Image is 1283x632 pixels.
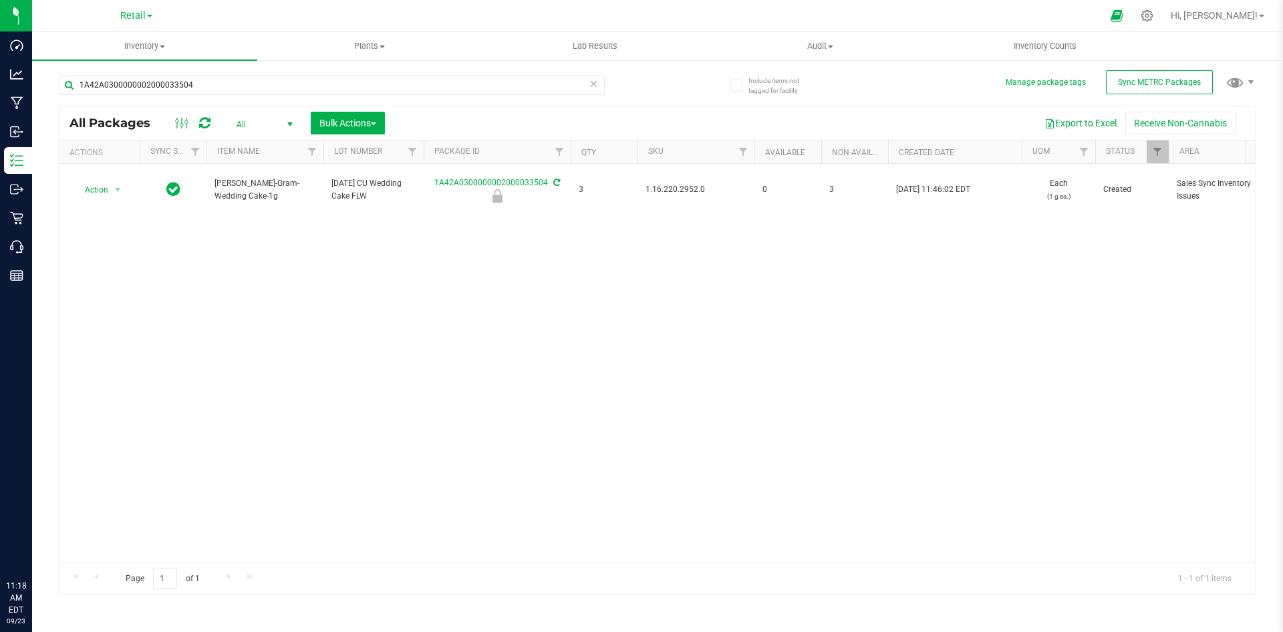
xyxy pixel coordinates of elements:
[301,140,323,163] a: Filter
[32,32,257,60] a: Inventory
[581,148,596,157] a: Qty
[10,96,23,110] inline-svg: Manufacturing
[422,189,573,203] div: Flourish Sync Question
[1147,140,1169,163] a: Filter
[748,76,815,96] span: Include items not tagged for facility
[434,178,548,187] a: 1A42A0300000002000033504
[829,183,880,196] span: 3
[549,140,571,163] a: Filter
[579,183,629,196] span: 3
[10,211,23,225] inline-svg: Retail
[13,525,53,565] iframe: Resource center
[258,40,482,52] span: Plants
[1102,3,1132,29] span: Open Ecommerce Menu
[10,39,23,52] inline-svg: Dashboard
[648,146,664,156] a: SKU
[482,32,708,60] a: Lab Results
[73,181,109,199] span: Action
[1103,183,1161,196] span: Created
[899,148,954,157] a: Created Date
[166,180,180,199] span: In Sync
[708,40,932,52] span: Audit
[331,177,416,203] span: [DATE] CU Wedding Cake FLW
[1118,78,1201,87] span: Sync METRC Packages
[1032,146,1050,156] a: UOM
[1125,112,1236,134] button: Receive Non-Cannabis
[69,116,164,130] span: All Packages
[434,146,480,156] a: Package ID
[10,240,23,253] inline-svg: Call Center
[6,616,26,626] p: 09/23
[257,32,482,60] a: Plants
[589,75,598,92] span: Clear
[1106,70,1213,94] button: Sync METRC Packages
[996,40,1095,52] span: Inventory Counts
[10,154,23,167] inline-svg: Inventory
[69,148,134,157] div: Actions
[334,146,382,156] a: Lot Number
[555,40,635,52] span: Lab Results
[10,125,23,138] inline-svg: Inbound
[708,32,933,60] a: Audit
[184,140,206,163] a: Filter
[10,183,23,196] inline-svg: Outbound
[32,40,257,52] span: Inventory
[1030,177,1087,203] span: Each
[120,10,146,21] span: Retail
[732,140,754,163] a: Filter
[1167,568,1242,588] span: 1 - 1 of 1 items
[646,183,746,196] span: 1.16.220.2952.0
[59,75,605,95] input: Search Package ID, Item Name, SKU, Lot or Part Number...
[150,146,202,156] a: Sync Status
[1030,190,1087,203] p: (1 g ea.)
[319,118,376,128] span: Bulk Actions
[1179,146,1199,156] a: Area
[832,148,891,157] a: Non-Available
[217,146,260,156] a: Item Name
[311,112,385,134] button: Bulk Actions
[402,140,424,163] a: Filter
[1036,112,1125,134] button: Export to Excel
[1006,77,1086,88] button: Manage package tags
[10,68,23,81] inline-svg: Analytics
[551,178,560,187] span: Sync from Compliance System
[896,183,970,196] span: [DATE] 11:46:02 EDT
[6,580,26,616] p: 11:18 AM EDT
[1106,146,1135,156] a: Status
[933,32,1158,60] a: Inventory Counts
[1073,140,1095,163] a: Filter
[114,568,210,589] span: Page of 1
[765,148,805,157] a: Available
[1139,9,1155,22] div: Manage settings
[110,181,126,199] span: select
[1177,177,1261,203] span: Sales Sync Inventory Issues
[762,183,813,196] span: 0
[153,568,177,589] input: 1
[1171,10,1258,21] span: Hi, [PERSON_NAME]!
[215,177,315,203] span: [PERSON_NAME]-Gram-Wedding Cake-1g
[10,269,23,282] inline-svg: Reports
